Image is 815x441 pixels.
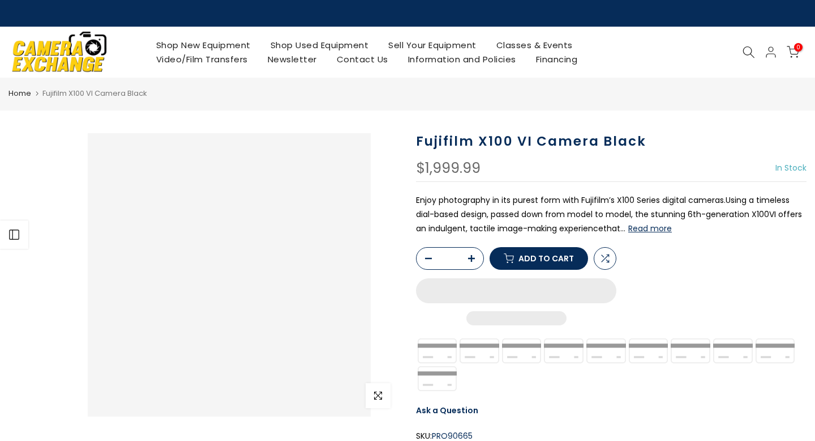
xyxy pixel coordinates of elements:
span: In Stock [775,162,807,173]
button: Add to cart [490,247,588,270]
img: apple pay [543,337,585,364]
a: Shop New Equipment [146,38,260,52]
h1: Fujifilm X100 VI Camera Black [416,133,807,150]
a: Video/Film Transfers [146,52,258,66]
a: Newsletter [258,52,327,66]
p: Enjoy photography in its purest form with Fujifilm’s X100 Series digital cameras.Using a timeless... [416,193,807,236]
img: paypal [712,337,754,364]
a: Information and Policies [398,52,526,66]
span: 0 [794,43,803,52]
button: Read more [628,223,672,234]
a: Classes & Events [486,38,582,52]
a: Shop Used Equipment [260,38,379,52]
a: Contact Us [327,52,398,66]
a: 0 [787,46,799,58]
img: google pay [627,337,670,364]
img: master [670,337,712,364]
img: synchrony [416,337,458,364]
img: american express [500,337,543,364]
a: Ask a Question [416,405,478,416]
img: visa [416,364,458,392]
img: amazon payments [458,337,501,364]
div: $1,999.99 [416,161,481,176]
a: Sell Your Equipment [379,38,487,52]
a: Financing [526,52,587,66]
img: shopify pay [754,337,796,364]
span: Fujifilm X100 VI Camera Black [42,88,147,99]
a: Home [8,88,31,99]
img: discover [585,337,628,364]
span: Add to cart [518,255,574,262]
